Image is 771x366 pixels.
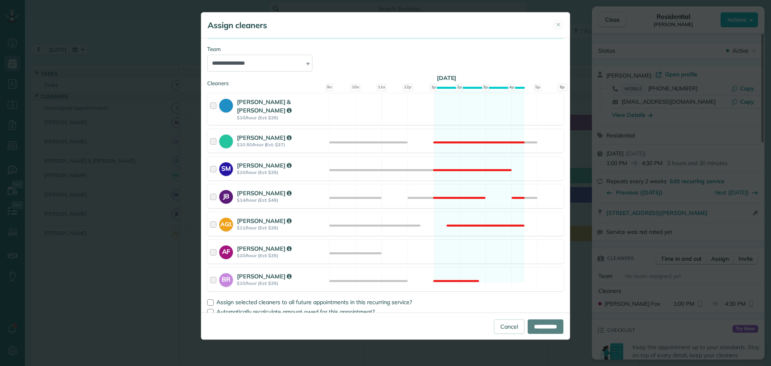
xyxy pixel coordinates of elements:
[237,253,327,258] strong: $10/hour (Est: $35)
[219,162,233,174] strong: SM
[494,319,524,334] a: Cancel
[219,218,233,229] strong: AG1
[237,98,292,114] strong: [PERSON_NAME] & [PERSON_NAME]
[237,245,292,252] strong: [PERSON_NAME]
[207,80,564,82] div: Cleaners
[237,280,327,286] strong: $10/hour (Est: $35)
[237,115,327,121] strong: $10/hour (Est: $35)
[237,272,292,280] strong: [PERSON_NAME]
[216,299,412,306] span: Assign selected cleaners to all future appointments in this recurring service?
[237,189,292,197] strong: [PERSON_NAME]
[237,170,327,175] strong: $10/hour (Est: $35)
[237,134,292,141] strong: [PERSON_NAME]
[219,190,233,201] strong: JB
[237,162,292,169] strong: [PERSON_NAME]
[237,142,327,147] strong: $10.50/hour (Est: $37)
[237,217,292,225] strong: [PERSON_NAME]
[208,20,267,31] h5: Assign cleaners
[556,21,561,29] span: ✕
[219,245,233,257] strong: AF
[207,45,564,53] div: Team
[219,273,233,284] strong: BR
[237,197,327,203] strong: $14/hour (Est: $49)
[216,308,375,315] span: Automatically recalculate amount owed for this appointment?
[237,225,327,231] strong: $11/hour (Est: $39)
